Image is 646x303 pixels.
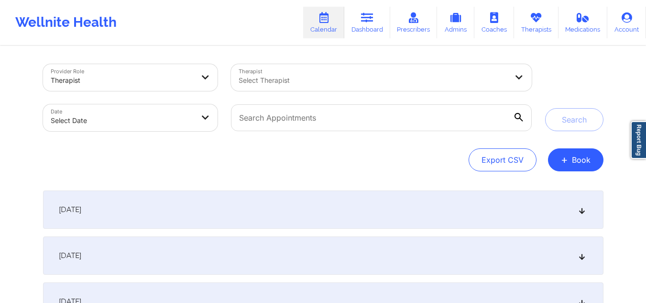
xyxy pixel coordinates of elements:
button: Search [545,108,603,131]
a: Prescribers [390,7,438,38]
button: +Book [548,148,603,171]
a: Report Bug [631,121,646,159]
input: Search Appointments [231,104,531,131]
div: Select Date [51,110,194,131]
a: Coaches [474,7,514,38]
a: Calendar [303,7,344,38]
button: Export CSV [469,148,537,171]
div: Therapist [51,70,194,91]
a: Dashboard [344,7,390,38]
a: Account [607,7,646,38]
a: Therapists [514,7,558,38]
span: [DATE] [59,251,81,260]
a: Admins [437,7,474,38]
span: + [561,157,568,162]
a: Medications [558,7,608,38]
span: [DATE] [59,205,81,214]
